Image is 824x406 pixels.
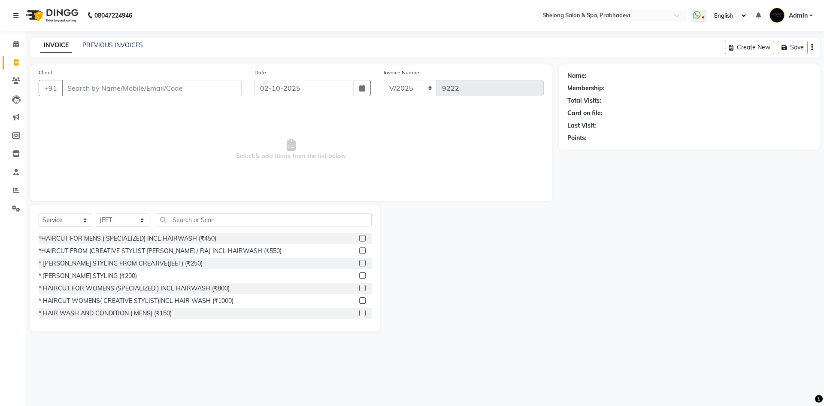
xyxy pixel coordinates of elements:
[39,80,63,96] button: +91
[567,109,603,118] div: Card on file:
[40,38,72,53] a: INVOICE
[39,296,233,305] div: * HAIRCUT WOMENS( CREATIVE STYLIST)INCL HAIR WASH (₹1000)
[254,69,266,76] label: Date
[725,41,774,54] button: Create New
[39,284,230,293] div: * HAIRCUT FOR WOMENS (SPECIALIZED ) INCL HAIRWASH (₹800)
[22,3,81,27] img: logo
[39,107,544,192] span: Select & add items from the list below
[39,247,282,256] div: *HAIRCUT FROM (CREATIVE STYLIST [PERSON_NAME] / RAJ INCL HAIRWASH (₹550)
[62,80,242,96] input: Search by Name/Mobile/Email/Code
[384,69,421,76] label: Invoice Number
[567,121,596,130] div: Last Visit:
[567,134,587,143] div: Points:
[39,234,216,243] div: *HAIRCUT FOR MENS ( SPECIALIZED) INCL HAIRWASH (₹450)
[567,84,605,93] div: Membership:
[567,71,587,80] div: Name:
[778,41,808,54] button: Save
[156,213,372,226] input: Search or Scan
[39,309,172,318] div: * HAIR WASH AND CONDITION ( MENS) (₹150)
[567,96,601,105] div: Total Visits:
[94,3,132,27] b: 08047224946
[769,8,785,23] img: Admin
[39,259,203,268] div: * [PERSON_NAME] STYLING FROM CREATIVE(JEET) (₹250)
[39,69,52,76] label: Client
[82,41,143,49] a: PREVIOUS INVOICES
[39,272,137,281] div: * [PERSON_NAME] STYLING (₹200)
[789,11,808,20] span: Admin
